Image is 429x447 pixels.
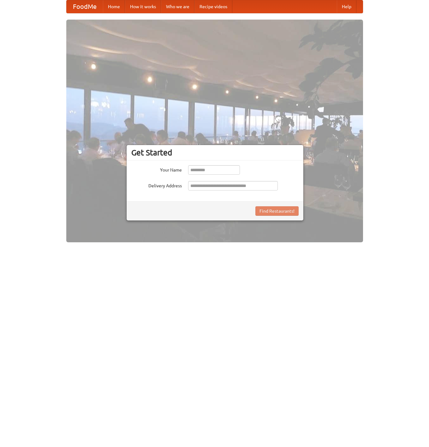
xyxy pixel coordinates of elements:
[125,0,161,13] a: How it works
[131,148,299,157] h3: Get Started
[131,165,182,173] label: Your Name
[161,0,194,13] a: Who we are
[194,0,232,13] a: Recipe videos
[103,0,125,13] a: Home
[337,0,356,13] a: Help
[255,206,299,216] button: Find Restaurants!
[131,181,182,189] label: Delivery Address
[67,0,103,13] a: FoodMe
